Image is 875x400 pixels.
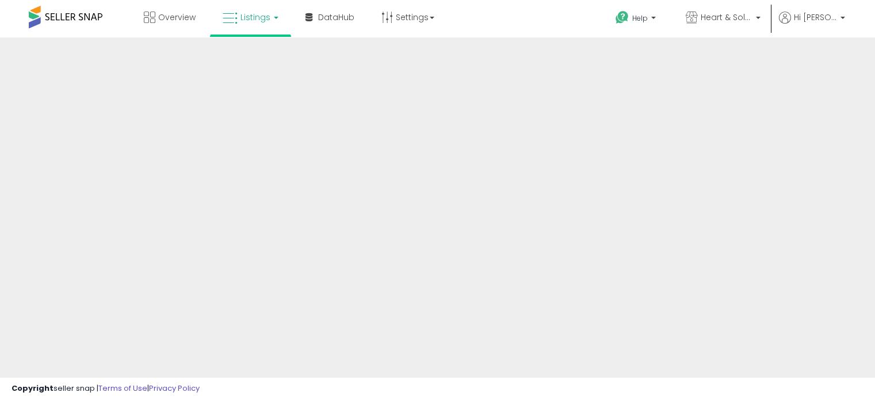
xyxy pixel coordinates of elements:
[632,13,648,23] span: Help
[240,12,270,23] span: Listings
[158,12,196,23] span: Overview
[615,10,629,25] i: Get Help
[12,383,54,394] strong: Copyright
[794,12,837,23] span: Hi [PERSON_NAME]
[318,12,354,23] span: DataHub
[149,383,200,394] a: Privacy Policy
[606,2,667,37] a: Help
[98,383,147,394] a: Terms of Use
[12,383,200,394] div: seller snap | |
[701,12,752,23] span: Heart & Sole Trading
[779,12,845,37] a: Hi [PERSON_NAME]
